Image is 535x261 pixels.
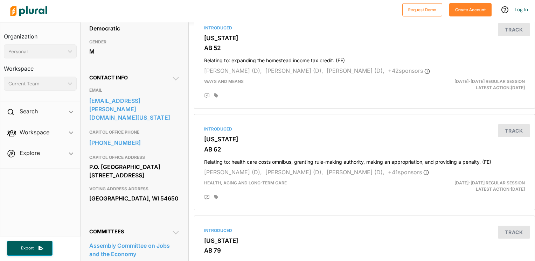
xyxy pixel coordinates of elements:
[204,79,244,84] span: Ways and Means
[89,46,180,57] div: M
[449,6,492,13] a: Create Account
[204,146,525,153] h3: AB 62
[89,193,180,204] div: [GEOGRAPHIC_DATA], WI 54650
[89,240,180,259] a: Assembly Committee on Jobs and the Economy
[420,180,530,192] div: Latest Action: [DATE]
[498,23,530,36] button: Track
[204,156,525,165] h4: Relating to: health care costs omnibus, granting rule-making authority, making an appropriation, ...
[204,136,525,143] h3: [US_STATE]
[89,38,180,46] h3: GENDER
[8,48,65,55] div: Personal
[20,107,38,115] h2: Search
[89,128,180,136] h3: CAPITOL OFFICE PHONE
[515,6,528,13] a: Log In
[402,3,442,16] button: Request Demo
[204,180,287,185] span: Health, Aging and Long-Term Care
[7,241,53,256] button: Export
[449,3,492,16] button: Create Account
[89,96,180,123] a: [EMAIL_ADDRESS][PERSON_NAME][DOMAIN_NAME][US_STATE]
[498,226,530,239] button: Track
[89,153,180,162] h3: CAPITOL OFFICE ADDRESS
[89,86,180,94] h3: EMAIL
[8,80,65,87] div: Current Team
[204,195,210,200] div: Add Position Statement
[214,195,218,199] div: Add tags
[4,26,77,42] h3: Organization
[16,245,39,251] span: Export
[204,54,525,64] h4: Relating to: expanding the homestead income tax credit. (FE)
[265,67,323,74] span: [PERSON_NAME] (D),
[89,75,128,80] span: Contact Info
[204,126,525,132] div: Introduced
[388,169,429,176] span: + 41 sponsor s
[454,180,525,185] span: [DATE]-[DATE] Regular Session
[498,124,530,137] button: Track
[204,67,262,74] span: [PERSON_NAME] (D),
[265,169,323,176] span: [PERSON_NAME] (D),
[204,247,525,254] h3: AB 79
[214,93,218,98] div: Add tags
[204,169,262,176] span: [PERSON_NAME] (D),
[420,78,530,91] div: Latest Action: [DATE]
[327,169,384,176] span: [PERSON_NAME] (D),
[89,162,180,181] div: P.O. [GEOGRAPHIC_DATA][STREET_ADDRESS]
[204,93,210,99] div: Add Position Statement
[204,35,525,42] h3: [US_STATE]
[89,137,180,148] a: [PHONE_NUMBER]
[388,67,430,74] span: + 42 sponsor s
[89,228,124,234] span: Committees
[89,23,180,34] div: Democratic
[204,227,525,234] div: Introduced
[4,58,77,74] h3: Workspace
[327,67,384,74] span: [PERSON_NAME] (D),
[204,25,525,31] div: Introduced
[204,237,525,244] h3: [US_STATE]
[454,79,525,84] span: [DATE]-[DATE] Regular Session
[204,44,525,51] h3: AB 52
[402,6,442,13] a: Request Demo
[89,185,180,193] h3: VOTING ADDRESS ADDRESS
